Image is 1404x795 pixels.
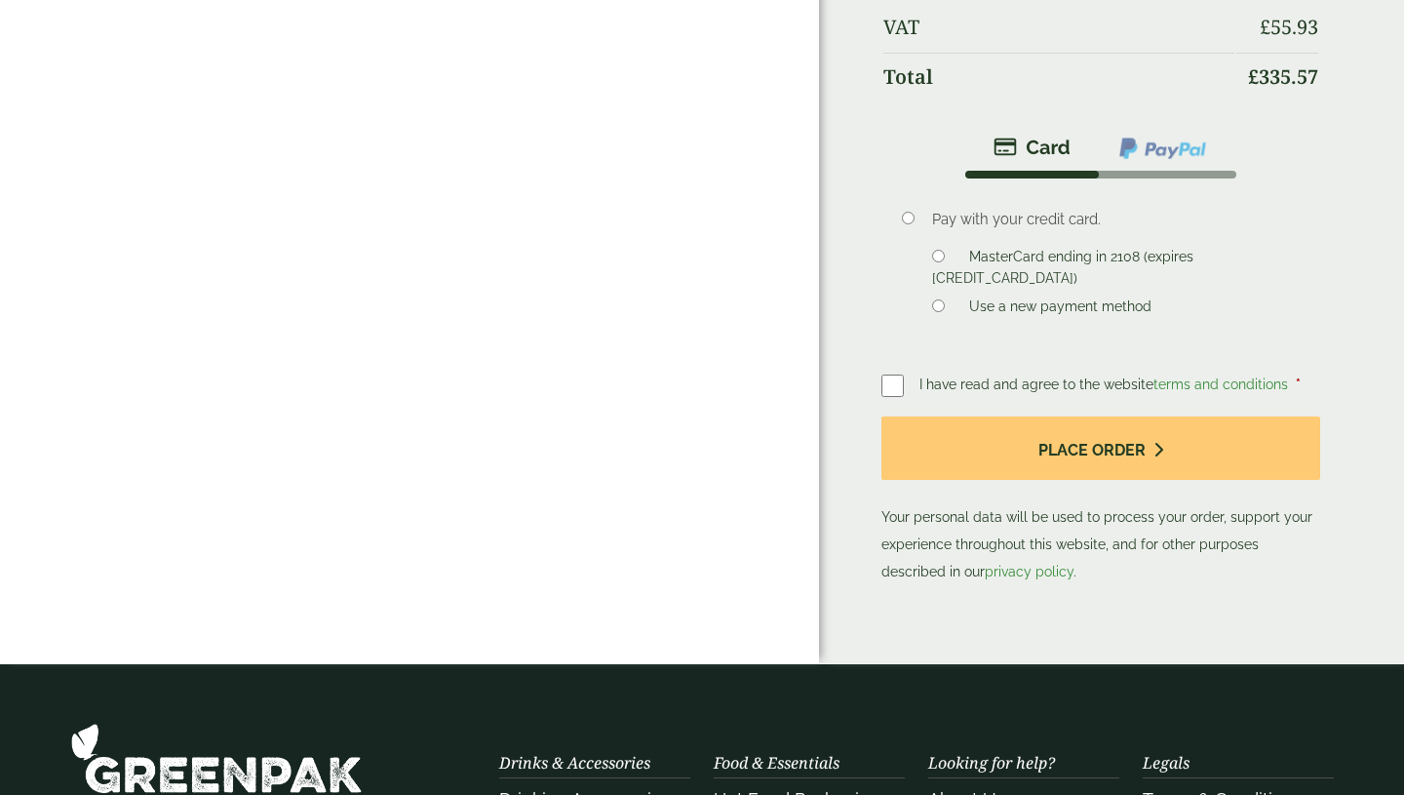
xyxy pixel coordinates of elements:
abbr: required [1296,377,1301,392]
label: MasterCard ending in 2108 (expires [CREDIT_CARD_DATA]) [932,249,1193,292]
th: VAT [883,4,1234,51]
bdi: 335.57 [1248,63,1318,90]
a: terms and conditions [1153,377,1288,392]
button: Place order [881,417,1320,480]
img: GreenPak Supplies [70,723,363,794]
span: I have read and agree to the website [919,377,1292,392]
img: ppcp-gateway.png [1117,136,1208,161]
th: Total [883,53,1234,100]
bdi: 55.93 [1260,14,1318,40]
a: privacy policy [985,564,1073,579]
p: Your personal data will be used to process your order, support your experience throughout this we... [881,417,1320,585]
p: Pay with your credit card. [932,209,1290,230]
label: Use a new payment method [961,298,1159,320]
span: £ [1260,14,1270,40]
img: stripe.png [994,136,1071,159]
span: £ [1248,63,1259,90]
